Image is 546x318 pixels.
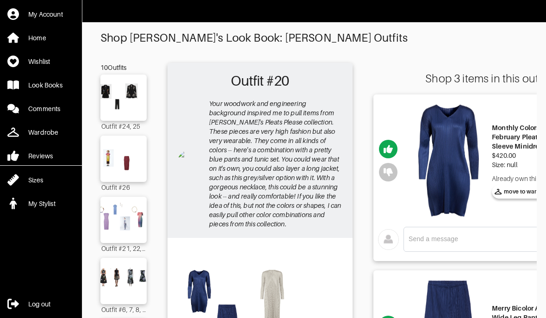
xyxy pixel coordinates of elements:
[172,68,348,94] h2: Outfit #20
[410,101,487,220] img: Monthly Colors February Pleated Long Sleeve Minidress
[97,79,150,116] img: Outfit Outfit #24, 25
[100,31,527,44] div: Shop [PERSON_NAME]'s Look Book: [PERSON_NAME] Outfits
[28,33,46,43] div: Home
[378,229,399,250] img: avatar
[100,182,147,192] div: Outfit #26
[100,63,147,72] div: 10 Outfits
[97,262,150,299] img: Outfit Outfit #6, 7, 8, 9
[28,151,53,161] div: Reviews
[28,199,56,208] div: My Stylist
[209,99,343,229] p: Your woodwork and engineering background inspired me to pull items from [PERSON_NAME]'s Pleats Pl...
[100,121,147,131] div: Outfit #24, 25
[97,140,150,177] img: Outfit Outfit #26
[28,175,43,185] div: Sizes
[177,150,205,178] img: avatar
[28,81,62,90] div: Look Books
[28,10,63,19] div: My Account
[100,304,147,314] div: Outfit #6, 7, 8, 9
[28,128,58,137] div: Wardrobe
[28,57,50,66] div: Wishlist
[97,201,150,238] img: Outfit Outfit #21, 22, 23
[100,243,147,253] div: Outfit #21, 22, 23
[28,104,60,113] div: Comments
[28,299,50,309] div: Log out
